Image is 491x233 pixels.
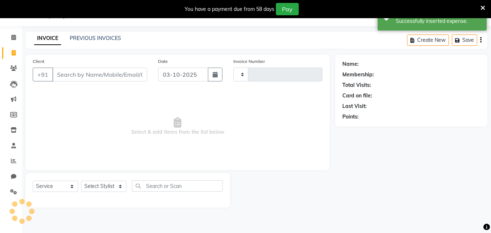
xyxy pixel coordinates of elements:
input: Search by Name/Mobile/Email/Code [52,68,147,81]
a: PREVIOUS INVOICES [70,35,121,41]
label: Invoice Number [233,58,265,65]
div: Membership: [342,71,374,79]
div: Points: [342,113,359,121]
button: Save [452,35,477,46]
div: Name: [342,60,359,68]
div: Card on file: [342,92,372,100]
a: INVOICE [34,32,61,45]
button: Create New [407,35,449,46]
button: +91 [33,68,53,81]
div: Last Visit: [342,103,367,110]
input: Search or Scan [132,180,223,192]
label: Date [158,58,168,65]
label: Client [33,58,44,65]
button: Pay [276,3,299,15]
div: You have a payment due from 58 days [185,5,274,13]
div: Successfully inserted expense. [396,17,481,25]
div: Total Visits: [342,81,371,89]
span: Select & add items from the list below [33,90,322,163]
